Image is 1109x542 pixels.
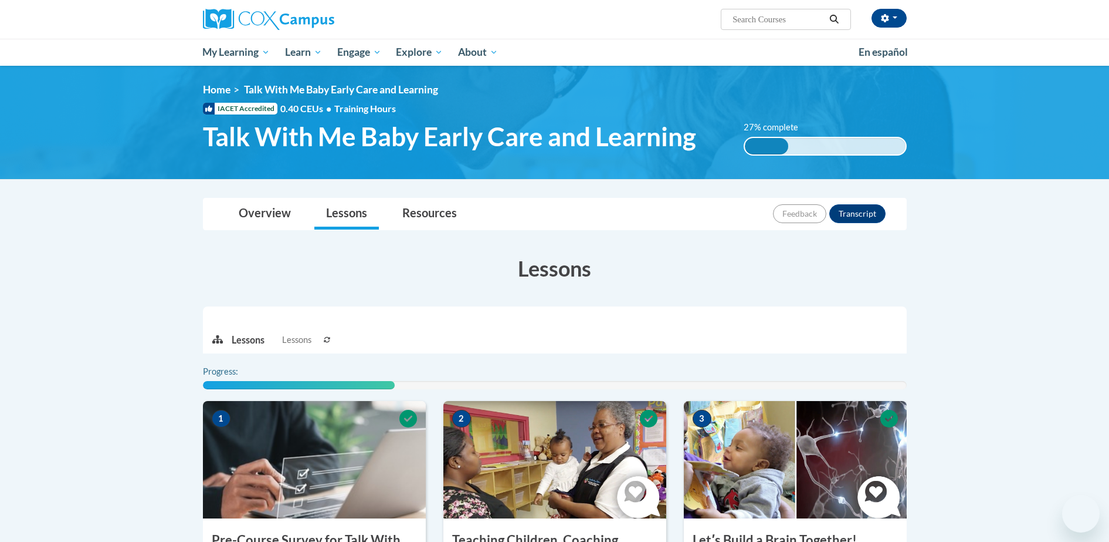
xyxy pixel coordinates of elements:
a: Cox Campus [203,9,426,30]
span: 3 [693,410,711,427]
button: Feedback [773,204,826,223]
button: Account Settings [871,9,907,28]
span: • [326,103,331,114]
a: My Learning [195,39,278,66]
div: 27% complete [745,138,788,154]
img: Course Image [684,401,907,519]
span: Explore [396,45,443,59]
span: Talk With Me Baby Early Care and Learning [244,83,438,96]
img: Cox Campus [203,9,334,30]
button: Search [825,12,843,26]
span: IACET Accredited [203,103,277,115]
a: About [450,39,506,66]
iframe: Button to launch messaging window [1062,495,1100,533]
span: Lessons [282,334,311,346]
a: En español [851,40,915,65]
span: Learn [285,45,322,59]
h3: Lessons [203,254,907,283]
a: Lessons [314,198,379,230]
span: Engage [337,45,381,59]
a: Engage [330,39,389,66]
a: Home [203,83,230,96]
p: Lessons [232,334,264,346]
img: Course Image [203,401,426,519]
a: Resources [391,198,469,230]
div: Main menu [185,39,924,66]
span: En español [859,46,908,58]
label: Progress: [203,365,270,378]
span: Training Hours [334,103,396,114]
span: My Learning [202,45,270,59]
a: Explore [388,39,450,66]
img: Course Image [443,401,666,519]
span: 2 [452,410,471,427]
span: 1 [212,410,230,427]
a: Overview [227,198,303,230]
label: 27% complete [744,121,811,134]
a: Learn [277,39,330,66]
span: 0.40 CEUs [280,102,334,115]
span: About [458,45,498,59]
button: Transcript [829,204,886,223]
span: Talk With Me Baby Early Care and Learning [203,121,696,152]
input: Search Courses [731,12,825,26]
